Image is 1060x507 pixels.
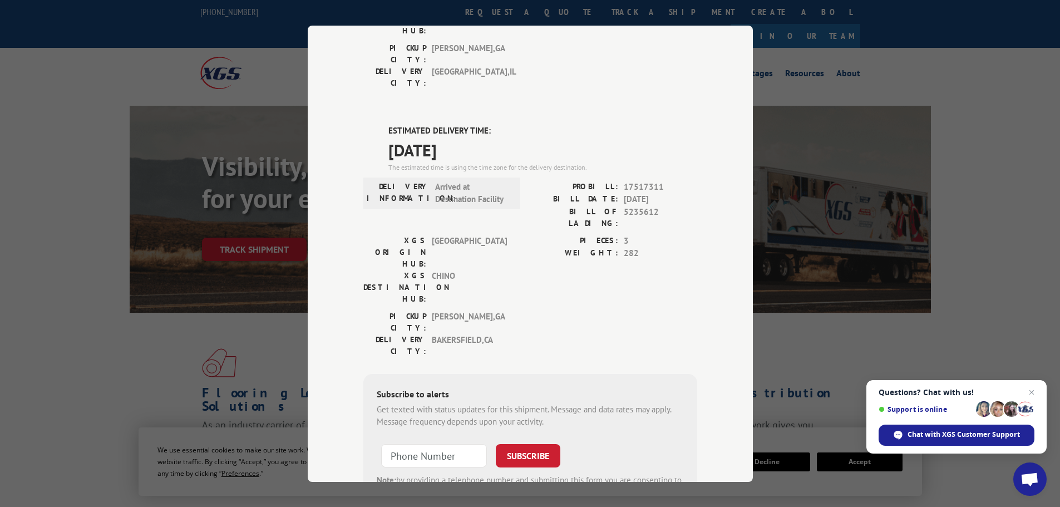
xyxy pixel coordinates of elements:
label: DELIVERY INFORMATION: [367,180,430,205]
strong: Note: [377,474,396,485]
input: Phone Number [381,444,487,467]
span: 3 [624,234,697,247]
label: PICKUP CITY: [363,42,426,66]
span: Support is online [879,405,972,414]
div: Open chat [1013,462,1047,496]
label: PICKUP CITY: [363,310,426,333]
label: WEIGHT: [530,247,618,260]
label: ESTIMATED DELIVERY TIME: [388,125,697,137]
label: PROBILL: [530,180,618,193]
label: XGS DESTINATION HUB: [363,269,426,304]
label: PIECES: [530,234,618,247]
div: The estimated time is using the time zone for the delivery destination. [388,162,697,172]
label: XGS ORIGIN HUB: [363,234,426,269]
span: Questions? Chat with us! [879,388,1034,397]
span: [DATE] [388,137,697,162]
span: Arrived at Destination Facility [435,180,510,205]
div: Chat with XGS Customer Support [879,425,1034,446]
label: XGS DESTINATION HUB: [363,2,426,37]
span: Chat with XGS Customer Support [908,430,1020,440]
div: Subscribe to alerts [377,387,684,403]
span: BAKERSFIELD , CA [432,333,507,357]
label: BILL DATE: [530,193,618,206]
span: CHINO [432,269,507,304]
span: Close chat [1025,386,1038,399]
span: [GEOGRAPHIC_DATA] [432,2,507,37]
span: 5235612 [624,205,697,229]
span: [GEOGRAPHIC_DATA] , IL [432,66,507,89]
label: DELIVERY CITY: [363,333,426,357]
div: Get texted with status updates for this shipment. Message and data rates may apply. Message frequ... [377,403,684,428]
span: [PERSON_NAME] , GA [432,310,507,333]
span: [GEOGRAPHIC_DATA] [432,234,507,269]
span: 282 [624,247,697,260]
label: DELIVERY CITY: [363,66,426,89]
button: SUBSCRIBE [496,444,560,467]
label: BILL OF LADING: [530,205,618,229]
span: [PERSON_NAME] , GA [432,42,507,66]
span: 17517311 [624,180,697,193]
span: [DATE] [624,193,697,206]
